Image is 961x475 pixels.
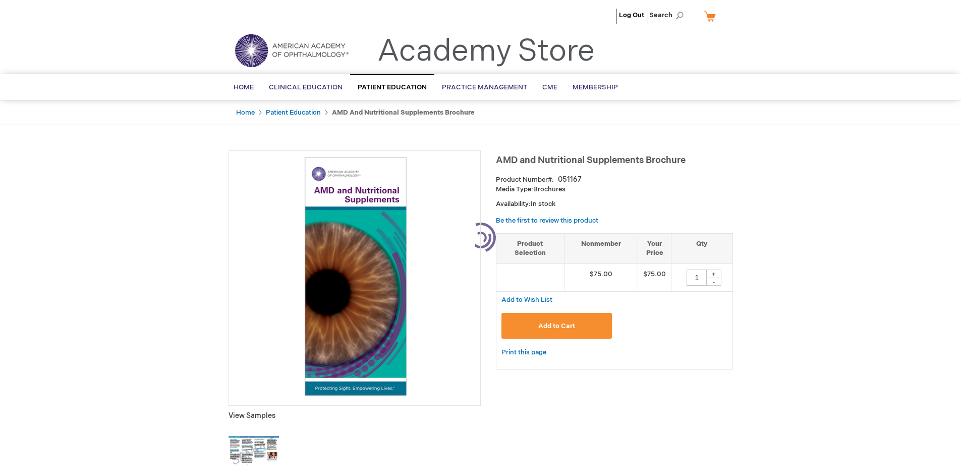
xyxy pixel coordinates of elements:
span: In stock [531,200,555,208]
a: Academy Store [377,33,595,70]
a: Log Out [619,11,644,19]
span: Clinical Education [269,83,343,91]
span: AMD and Nutritional Supplements Brochure [496,155,686,166]
input: Qty [687,270,707,286]
div: - [706,278,721,286]
a: Home [236,109,255,117]
span: Search [649,5,688,25]
strong: AMD and Nutritional Supplements Brochure [332,109,475,117]
a: Add to Wish List [501,295,552,304]
span: Patient Education [358,83,427,91]
th: Nonmember [564,233,638,263]
strong: Product Number [496,176,554,184]
div: 051167 [558,175,582,185]
span: Membership [573,83,618,91]
div: + [706,270,721,278]
th: Your Price [638,233,671,263]
p: View Samples [229,411,481,421]
span: Add to Cart [538,322,575,330]
th: Qty [671,233,732,263]
th: Product Selection [496,233,564,263]
td: $75.00 [564,263,638,291]
button: Add to Cart [501,313,612,339]
td: $75.00 [638,263,671,291]
img: AMD and Nutritional Supplements Brochure [234,156,475,397]
span: Add to Wish List [501,296,552,304]
span: Practice Management [442,83,527,91]
a: Patient Education [266,109,321,117]
p: Availability: [496,199,733,209]
p: Brochures [496,185,733,194]
a: Print this page [501,346,546,359]
span: Home [234,83,254,91]
a: Be the first to review this product [496,217,598,225]
span: CME [542,83,557,91]
strong: Media Type: [496,185,533,193]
